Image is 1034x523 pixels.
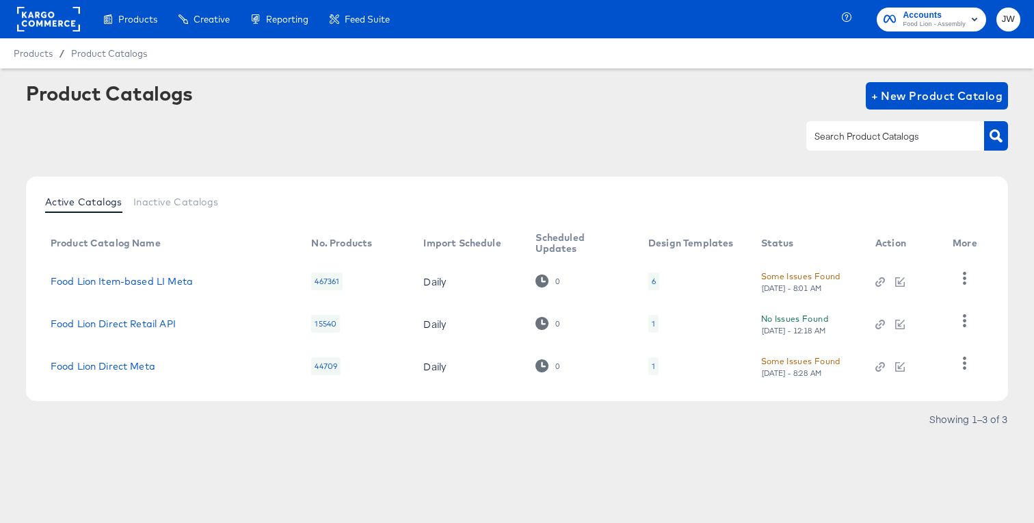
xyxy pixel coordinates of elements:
button: AccountsFood Lion - Assembly [877,8,986,31]
div: 0 [535,359,559,372]
th: Status [750,227,864,260]
span: Active Catalogs [45,196,122,207]
div: 1 [648,357,659,375]
div: Some Issues Found [761,354,840,368]
div: Design Templates [648,238,733,248]
div: Some Issues Found [761,269,840,283]
div: Import Schedule [423,238,501,248]
div: 6 [652,276,656,287]
a: Food Lion Direct Retail API [51,318,176,329]
div: Product Catalogs [26,82,193,104]
span: Accounts [903,8,966,23]
th: Action [864,227,942,260]
span: / [53,48,71,59]
button: Some Issues Found[DATE] - 8:01 AM [761,269,840,293]
div: No. Products [311,238,372,248]
div: 0 [555,277,560,286]
div: 1 [648,315,659,333]
div: 0 [535,275,559,288]
td: Daily [412,260,525,303]
span: JW [1002,12,1015,27]
span: Reporting [266,14,308,25]
td: Daily [412,303,525,345]
button: + New Product Catalog [866,82,1009,110]
button: JW [996,8,1020,31]
span: + New Product Catalog [871,86,1003,105]
div: [DATE] - 8:01 AM [761,283,823,293]
div: 0 [555,319,560,329]
span: Creative [194,14,230,25]
div: 0 [535,317,559,330]
div: Showing 1–3 of 3 [929,414,1008,424]
span: Inactive Catalogs [133,196,219,207]
span: Products [118,14,157,25]
span: Feed Suite [345,14,390,25]
a: Product Catalogs [71,48,147,59]
a: Food Lion Direct Meta [51,361,155,372]
th: More [942,227,994,260]
div: 1 [652,318,655,329]
input: Search Product Catalogs [812,129,957,144]
div: 467361 [311,272,343,290]
div: 1 [652,361,655,372]
div: Product Catalog Name [51,238,161,248]
div: Scheduled Updates [535,232,621,254]
div: 15540 [311,315,340,333]
div: 6 [648,272,659,290]
div: 44709 [311,357,341,375]
div: [DATE] - 8:28 AM [761,368,823,378]
div: 0 [555,361,560,371]
button: Some Issues Found[DATE] - 8:28 AM [761,354,840,378]
span: Food Lion - Assembly [903,19,966,30]
span: Products [14,48,53,59]
a: Food Lion Item-based LI Meta [51,276,193,287]
td: Daily [412,345,525,387]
